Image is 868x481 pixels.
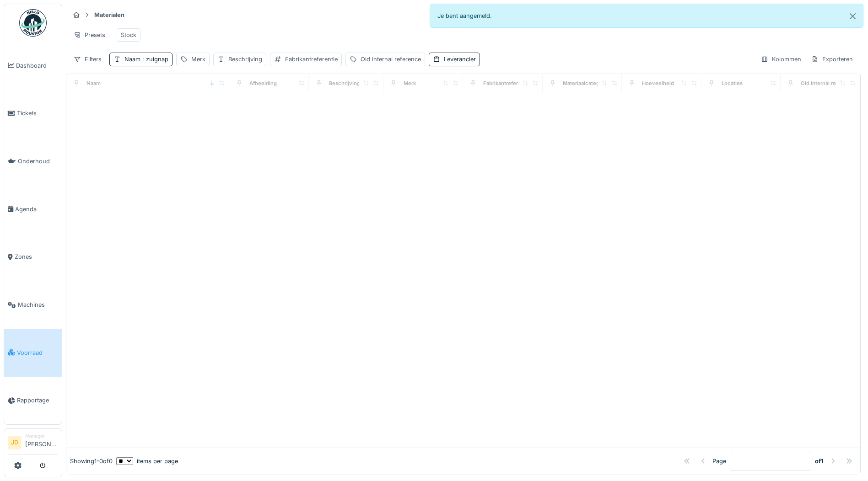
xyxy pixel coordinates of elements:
[86,80,101,87] div: Naam
[722,80,743,87] div: Locaties
[140,56,168,63] span: : zuignap
[642,80,674,87] div: Hoeveelheid
[4,90,62,138] a: Tickets
[70,457,113,465] div: Showing 1 - 0 of 0
[4,137,62,185] a: Onderhoud
[329,80,360,87] div: Beschrijving
[116,457,178,465] div: items per page
[191,55,205,64] div: Merk
[91,11,128,19] strong: Materialen
[4,42,62,90] a: Dashboard
[15,205,58,214] span: Agenda
[361,55,421,64] div: Old internal reference
[18,300,58,309] span: Machines
[285,55,338,64] div: Fabrikantreferentie
[17,109,58,118] span: Tickets
[4,233,62,281] a: Zones
[121,31,136,39] div: Stock
[16,61,58,70] span: Dashboard
[842,4,863,28] button: Close
[25,433,58,452] li: [PERSON_NAME]
[801,80,856,87] div: Old internal reference
[4,281,62,329] a: Machines
[8,433,58,454] a: JD Manager[PERSON_NAME]
[815,457,824,465] strong: of 1
[19,9,47,37] img: Badge_color-CXgf-gQk.svg
[807,53,857,66] div: Exporteren
[4,377,62,425] a: Rapportage
[483,80,531,87] div: Fabrikantreferentie
[4,185,62,233] a: Agenda
[444,55,476,64] div: Leverancier
[4,329,62,377] a: Voorraad
[124,55,168,64] div: Naam
[70,28,109,42] div: Presets
[18,157,58,166] span: Onderhoud
[712,457,726,465] div: Page
[17,396,58,405] span: Rapportage
[228,55,262,64] div: Beschrijving
[404,80,416,87] div: Merk
[17,348,58,357] span: Voorraad
[249,80,277,87] div: Afbeelding
[8,436,22,449] li: JD
[25,433,58,439] div: Manager
[15,252,58,261] span: Zones
[563,80,609,87] div: Materiaalcategorie
[70,53,106,66] div: Filters
[430,4,864,28] div: Je bent aangemeld.
[757,53,805,66] div: Kolommen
